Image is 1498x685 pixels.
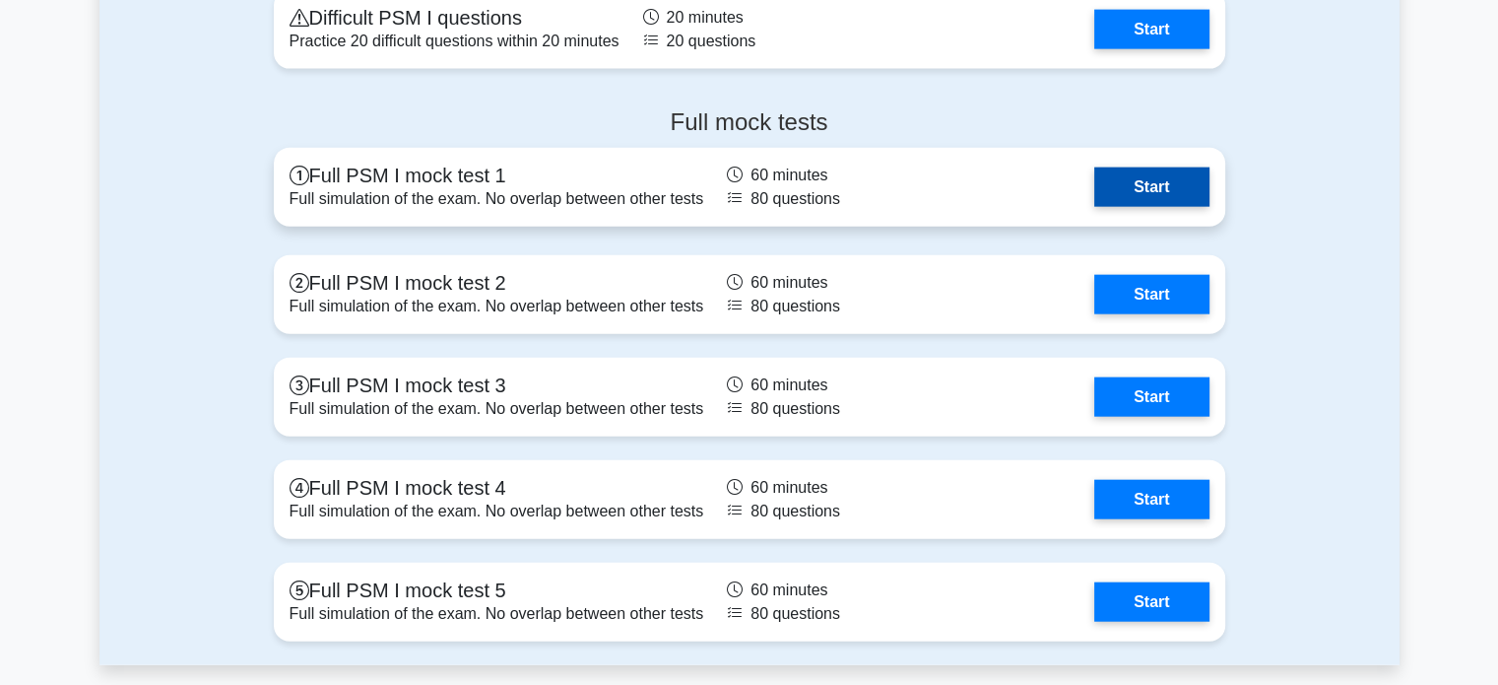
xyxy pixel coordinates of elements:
[1094,582,1208,622] a: Start
[274,108,1225,137] h4: Full mock tests
[1094,168,1208,207] a: Start
[1094,10,1208,49] a: Start
[1094,377,1208,417] a: Start
[1094,275,1208,314] a: Start
[1094,480,1208,519] a: Start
